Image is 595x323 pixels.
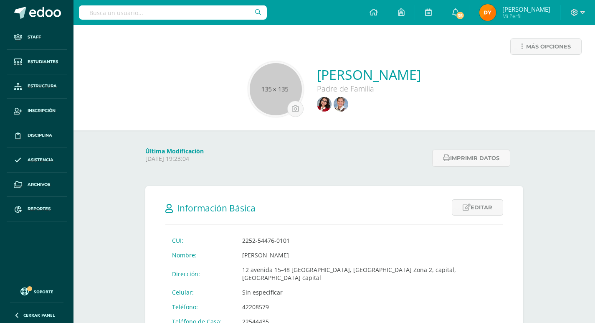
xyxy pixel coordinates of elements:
button: Imprimir datos [432,150,510,167]
a: Estudiantes [7,50,67,74]
td: CUI: [165,233,235,248]
img: 037b6ea60564a67d0a4f148695f9261a.png [479,4,496,21]
span: Cerrar panel [23,312,55,318]
span: Archivos [28,181,50,188]
h4: Última Modificación [145,147,427,155]
a: Editar [452,199,503,216]
span: Reportes [28,206,51,212]
span: Asistencia [28,157,53,163]
span: Información Básica [177,202,256,214]
td: 2252-54476-0101 [235,233,503,248]
span: 35 [456,11,465,20]
a: Staff [7,25,67,50]
a: Soporte [10,285,63,297]
span: [PERSON_NAME] [502,5,550,13]
span: Más opciones [526,39,571,54]
td: Celular: [165,285,235,300]
a: Asistencia [7,148,67,173]
td: [PERSON_NAME] [235,248,503,262]
td: Teléfono: [165,300,235,314]
span: Estudiantes [28,58,58,65]
td: Nombre: [165,248,235,262]
span: Mi Perfil [502,13,550,20]
td: Sin especificar [235,285,503,300]
td: Dirección: [165,262,235,285]
a: Inscripción [7,99,67,123]
p: [DATE] 19:23:04 [145,155,427,163]
input: Busca un usuario... [79,5,267,20]
span: Estructura [28,83,57,89]
span: Staff [28,34,41,41]
td: 42208579 [235,300,503,314]
td: 12 avenida 15-48 [GEOGRAPHIC_DATA], [GEOGRAPHIC_DATA] Zona 2, capital, [GEOGRAPHIC_DATA] capital [235,262,503,285]
img: eb9e1401d1dc7105d29f4dc2f42bb3f4.png [334,97,348,112]
a: [PERSON_NAME] [317,66,421,84]
span: Disciplina [28,132,52,139]
a: Reportes [7,197,67,221]
a: Archivos [7,173,67,197]
span: Soporte [34,289,53,295]
div: Padre de Familia [317,84,421,94]
a: Disciplina [7,123,67,148]
a: Más opciones [510,38,582,55]
img: 135x135 [250,63,302,115]
a: Estructura [7,74,67,99]
span: Inscripción [28,107,56,114]
img: 419d1f4b9113426ce98c0e8fdf6146c2.png [317,97,332,112]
